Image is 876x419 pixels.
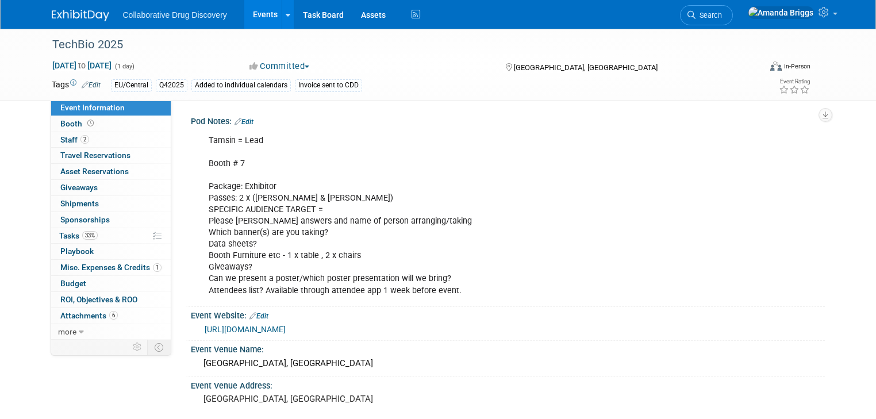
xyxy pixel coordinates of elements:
div: Invoice sent to CDD [295,79,362,91]
img: Format-Inperson.png [770,61,782,71]
td: Toggle Event Tabs [147,340,171,355]
a: Misc. Expenses & Credits1 [51,260,171,275]
span: Sponsorships [60,215,110,224]
a: Tasks33% [51,228,171,244]
div: Q42025 [156,79,187,91]
a: Event Information [51,100,171,116]
a: Edit [249,312,268,320]
button: Committed [245,60,314,72]
div: In-Person [783,62,810,71]
div: Event Format [698,60,810,77]
a: Asset Reservations [51,164,171,179]
span: Booth not reserved yet [85,119,96,128]
a: Budget [51,276,171,291]
a: Travel Reservations [51,148,171,163]
div: [GEOGRAPHIC_DATA], [GEOGRAPHIC_DATA] [199,355,816,372]
div: Event Website: [191,307,825,322]
span: 33% [82,231,98,240]
img: Amanda Briggs [748,6,814,19]
div: Tamsin = Lead Booth # 7 Package: Exhibitor Passes: 2 x ([PERSON_NAME] & [PERSON_NAME]) SPECIFIC A... [201,129,702,302]
span: more [58,327,76,336]
span: Asset Reservations [60,167,129,176]
div: Event Venue Name: [191,341,825,355]
a: Shipments [51,196,171,212]
span: Misc. Expenses & Credits [60,263,162,272]
a: Sponsorships [51,212,171,228]
a: Edit [82,81,101,89]
pre: [GEOGRAPHIC_DATA], [GEOGRAPHIC_DATA] [203,394,443,404]
a: Staff2 [51,132,171,148]
span: Tasks [59,231,98,240]
span: to [76,61,87,70]
img: ExhibitDay [52,10,109,21]
span: Attachments [60,311,118,320]
span: Budget [60,279,86,288]
td: Personalize Event Tab Strip [128,340,148,355]
a: Playbook [51,244,171,259]
div: EU/Central [111,79,152,91]
span: Shipments [60,199,99,208]
a: Booth [51,116,171,132]
a: more [51,324,171,340]
a: [URL][DOMAIN_NAME] [205,325,286,334]
div: Added to individual calendars [191,79,291,91]
td: Tags [52,79,101,92]
a: Edit [235,118,253,126]
span: 2 [80,135,89,144]
div: Event Venue Address: [191,377,825,391]
div: TechBio 2025 [48,34,746,55]
span: Travel Reservations [60,151,130,160]
a: Giveaways [51,180,171,195]
span: 1 [153,263,162,272]
span: Booth [60,119,96,128]
span: Collaborative Drug Discovery [123,10,227,20]
div: Event Rating [779,79,810,84]
span: Playbook [60,247,94,256]
span: Search [696,11,722,20]
span: Giveaways [60,183,98,192]
a: ROI, Objectives & ROO [51,292,171,307]
span: [GEOGRAPHIC_DATA], [GEOGRAPHIC_DATA] [514,63,658,72]
div: Pod Notes: [191,113,825,128]
span: (1 day) [114,63,135,70]
span: 6 [109,311,118,320]
a: Attachments6 [51,308,171,324]
span: [DATE] [DATE] [52,60,112,71]
a: Search [680,5,733,25]
span: Event Information [60,103,125,112]
span: ROI, Objectives & ROO [60,295,137,304]
span: Staff [60,135,89,144]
